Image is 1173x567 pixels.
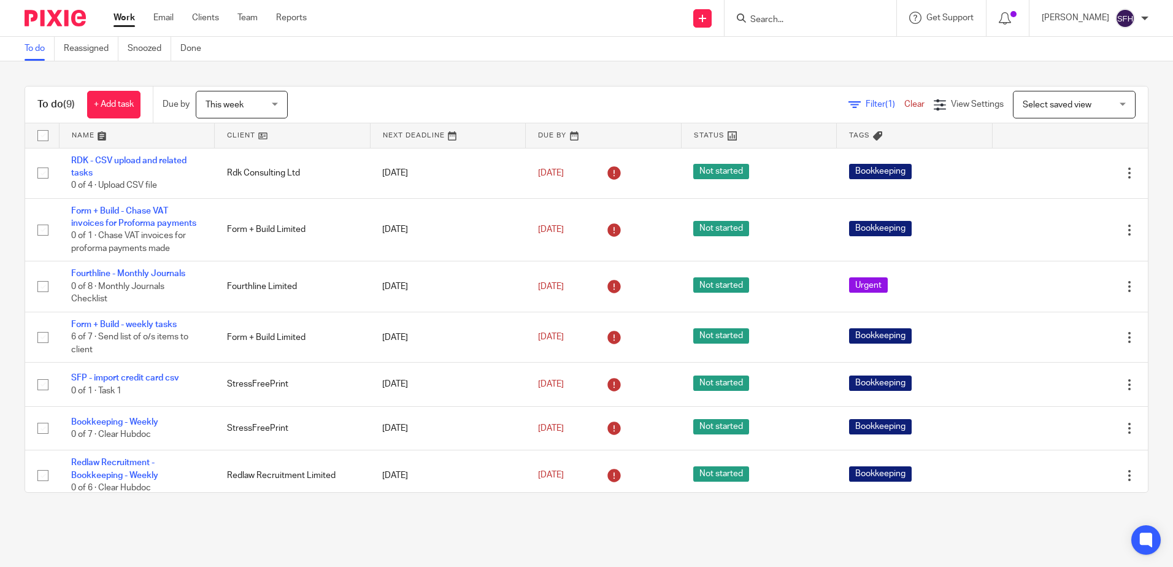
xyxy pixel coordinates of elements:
[693,466,749,482] span: Not started
[71,156,187,177] a: RDK - CSV upload and related tasks
[180,37,210,61] a: Done
[128,37,171,61] a: Snoozed
[192,12,219,24] a: Clients
[926,13,974,22] span: Get Support
[215,198,371,261] td: Form + Build Limited
[25,37,55,61] a: To do
[904,100,925,109] a: Clear
[215,450,371,501] td: Redlaw Recruitment Limited
[849,328,912,344] span: Bookkeeping
[849,277,888,293] span: Urgent
[71,430,151,439] span: 0 of 7 · Clear Hubdoc
[71,232,186,253] span: 0 of 1 · Chase VAT invoices for proforma payments made
[71,282,164,304] span: 0 of 8 · Monthly Journals Checklist
[693,376,749,391] span: Not started
[849,164,912,179] span: Bookkeeping
[215,261,371,312] td: Fourthline Limited
[370,363,526,406] td: [DATE]
[849,466,912,482] span: Bookkeeping
[71,333,188,355] span: 6 of 7 · Send list of o/s items to client
[693,277,749,293] span: Not started
[64,37,118,61] a: Reassigned
[153,12,174,24] a: Email
[63,99,75,109] span: (9)
[71,374,179,382] a: SFP - import credit card csv
[206,101,244,109] span: This week
[693,221,749,236] span: Not started
[538,471,564,480] span: [DATE]
[215,406,371,450] td: StressFreePrint
[951,100,1004,109] span: View Settings
[71,387,121,395] span: 0 of 1 · Task 1
[693,164,749,179] span: Not started
[538,282,564,291] span: [DATE]
[749,15,860,26] input: Search
[370,312,526,362] td: [DATE]
[71,320,177,329] a: Form + Build - weekly tasks
[538,169,564,177] span: [DATE]
[113,12,135,24] a: Work
[866,100,904,109] span: Filter
[1042,12,1109,24] p: [PERSON_NAME]
[370,261,526,312] td: [DATE]
[71,458,158,479] a: Redlaw Recruitment - Bookkeeping - Weekly
[370,148,526,198] td: [DATE]
[215,312,371,362] td: Form + Build Limited
[37,98,75,111] h1: To do
[71,418,158,426] a: Bookkeeping - Weekly
[71,484,151,492] span: 0 of 6 · Clear Hubdoc
[370,450,526,501] td: [DATE]
[71,269,185,278] a: Fourthline - Monthly Journals
[1115,9,1135,28] img: svg%3E
[885,100,895,109] span: (1)
[849,221,912,236] span: Bookkeeping
[538,380,564,388] span: [DATE]
[87,91,140,118] a: + Add task
[163,98,190,110] p: Due by
[71,207,196,228] a: Form + Build - Chase VAT invoices for Proforma payments
[538,225,564,234] span: [DATE]
[693,328,749,344] span: Not started
[215,148,371,198] td: Rdk Consulting Ltd
[849,132,870,139] span: Tags
[538,333,564,342] span: [DATE]
[693,419,749,434] span: Not started
[276,12,307,24] a: Reports
[370,198,526,261] td: [DATE]
[215,363,371,406] td: StressFreePrint
[538,424,564,433] span: [DATE]
[849,376,912,391] span: Bookkeeping
[71,181,157,190] span: 0 of 4 · Upload CSV file
[1023,101,1091,109] span: Select saved view
[25,10,86,26] img: Pixie
[849,419,912,434] span: Bookkeeping
[370,406,526,450] td: [DATE]
[237,12,258,24] a: Team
